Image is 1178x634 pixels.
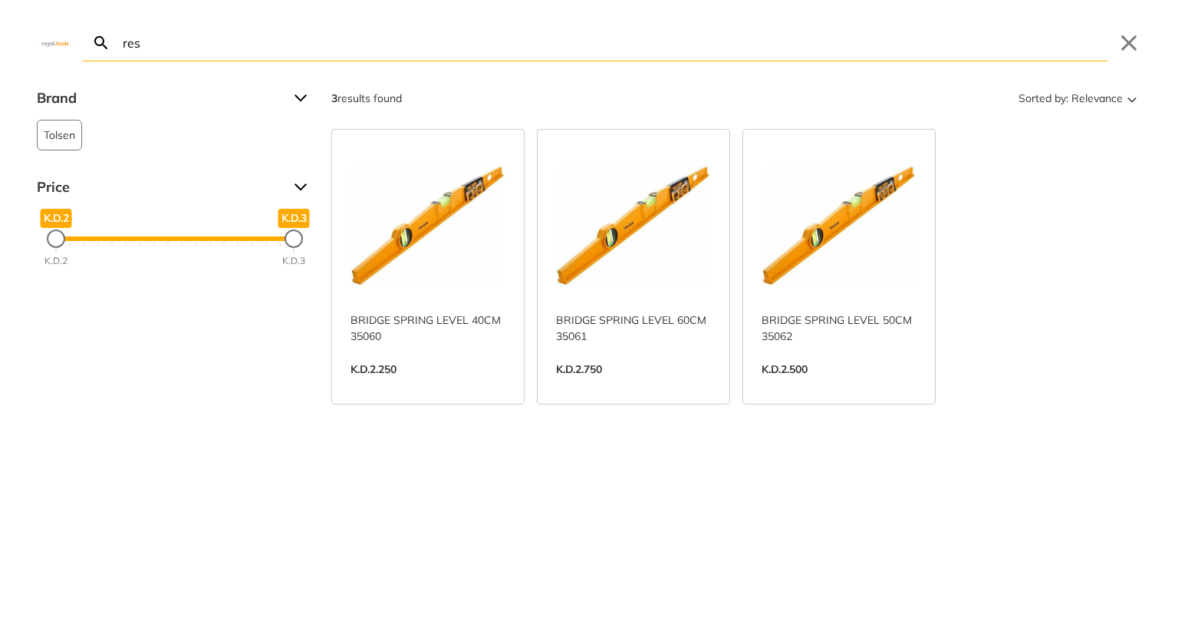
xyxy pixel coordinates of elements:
input: Search… [120,25,1107,61]
strong: 3 [331,91,337,105]
span: Price [37,175,282,200]
img: Close [37,39,74,46]
div: Minimum Price [47,229,65,248]
span: Tolsen [44,121,75,150]
div: K.D.3 [282,254,305,268]
span: Brand [37,86,282,111]
button: Sorted by:Relevance Sort [1015,86,1141,111]
div: Maximum Price [285,229,303,248]
button: Tolsen [37,120,82,150]
button: Close [1117,31,1141,55]
div: results found [331,86,402,111]
div: K.D.2 [44,254,67,268]
span: Relevance [1071,86,1123,111]
svg: Sort [1123,89,1141,107]
svg: Search [92,34,110,52]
